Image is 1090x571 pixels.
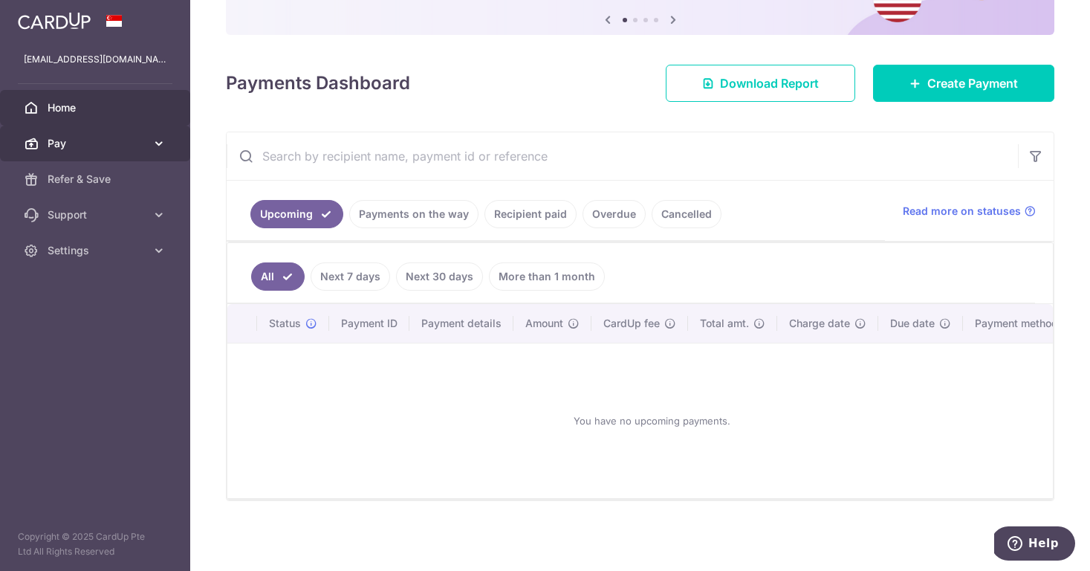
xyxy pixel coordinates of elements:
span: Pay [48,136,146,151]
span: Read more on statuses [903,204,1021,219]
a: Next 30 days [396,262,483,291]
span: CardUp fee [603,316,660,331]
span: Status [269,316,301,331]
span: Amount [525,316,563,331]
div: You have no upcoming payments. [245,355,1058,486]
iframe: Opens a widget where you can find more information [994,526,1075,564]
a: Payments on the way [349,200,479,228]
a: Create Payment [873,65,1054,102]
span: Settings [48,243,146,258]
span: Home [48,100,146,115]
a: Overdue [583,200,646,228]
span: Download Report [720,74,819,92]
a: Upcoming [250,200,343,228]
th: Payment details [409,304,513,343]
span: Due date [890,316,935,331]
th: Payment method [963,304,1076,343]
h4: Payments Dashboard [226,70,410,97]
span: Support [48,207,146,222]
img: CardUp [18,12,91,30]
th: Payment ID [329,304,409,343]
a: Next 7 days [311,262,390,291]
p: [EMAIL_ADDRESS][DOMAIN_NAME] [24,52,166,67]
span: Charge date [789,316,850,331]
a: Read more on statuses [903,204,1036,219]
a: More than 1 month [489,262,605,291]
span: Create Payment [927,74,1018,92]
a: All [251,262,305,291]
span: Total amt. [700,316,749,331]
a: Cancelled [652,200,721,228]
a: Recipient paid [484,200,577,228]
span: Refer & Save [48,172,146,187]
a: Download Report [666,65,855,102]
input: Search by recipient name, payment id or reference [227,132,1018,180]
